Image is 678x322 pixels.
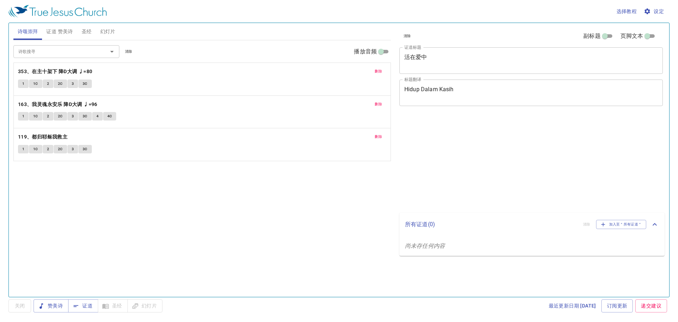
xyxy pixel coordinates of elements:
[78,112,92,121] button: 3C
[614,5,640,18] button: 选择教程
[601,299,633,312] a: 订阅更新
[399,32,415,40] button: 清除
[54,112,67,121] button: 2C
[645,7,664,16] span: 设定
[47,146,49,152] span: 2
[18,67,93,76] b: 353、在主十架下 降D大调 ♩=80
[33,81,38,87] span: 1C
[354,47,377,56] span: 播放音频
[68,299,98,312] button: 证道
[83,113,88,119] span: 3C
[43,145,53,153] button: 2
[72,81,74,87] span: 3
[46,27,73,36] span: 证道 赞美诗
[92,112,103,121] button: 4
[18,145,29,153] button: 1
[18,67,94,76] button: 353、在主十架下 降D大调 ♩=80
[370,67,386,76] button: 删除
[78,145,92,153] button: 3C
[100,27,115,36] span: 幻灯片
[67,112,78,121] button: 3
[404,33,411,39] span: 清除
[54,145,67,153] button: 2C
[72,146,74,152] span: 3
[18,133,67,141] b: 119、都归耶稣我救主
[121,47,137,56] button: 清除
[74,301,93,310] span: 证道
[22,113,24,119] span: 1
[18,112,29,121] button: 1
[107,113,112,119] span: 4C
[635,299,667,312] a: 递交建议
[22,81,24,87] span: 1
[404,54,658,67] textarea: 活在爱中
[107,47,117,57] button: Open
[405,242,445,249] i: 尚未存任何内容
[29,112,42,121] button: 1C
[43,112,53,121] button: 2
[546,299,599,312] a: 最近更新日期 [DATE]
[22,146,24,152] span: 1
[78,80,92,88] button: 3C
[83,81,88,87] span: 3C
[375,134,382,140] span: 删除
[18,100,99,109] button: 163、我灵魂永安乐 降D大调 ♩=96
[596,220,647,229] button: 加入至＂所有证道＂
[18,100,97,109] b: 163、我灵魂永安乐 降D大调 ♩=96
[617,7,637,16] span: 选择教程
[33,146,38,152] span: 1C
[125,48,132,55] span: 清除
[375,68,382,75] span: 删除
[641,301,661,310] span: 递交建议
[399,213,665,236] div: 所有证道(0)清除加入至＂所有证道＂
[404,86,658,99] textarea: Hidup Dalam Kasih
[549,301,596,310] span: 最近更新日期 [DATE]
[58,81,63,87] span: 2C
[47,113,49,119] span: 2
[375,101,382,107] span: 删除
[54,80,67,88] button: 2C
[67,80,78,88] button: 3
[39,301,63,310] span: 赞美诗
[67,145,78,153] button: 3
[58,146,63,152] span: 2C
[583,32,600,40] span: 副标题
[620,32,643,40] span: 页脚文本
[43,80,53,88] button: 2
[34,299,69,312] button: 赞美诗
[370,100,386,109] button: 删除
[29,80,42,88] button: 1C
[33,113,38,119] span: 1C
[18,80,29,88] button: 1
[103,112,117,121] button: 4C
[83,146,88,152] span: 3C
[82,27,92,36] span: 圣经
[96,113,99,119] span: 4
[47,81,49,87] span: 2
[601,221,642,228] span: 加入至＂所有证道＂
[58,113,63,119] span: 2C
[18,133,69,141] button: 119、都归耶稣我救主
[642,5,667,18] button: 设定
[72,113,74,119] span: 3
[8,5,107,18] img: True Jesus Church
[397,113,611,210] iframe: from-child
[607,301,628,310] span: 订阅更新
[18,27,38,36] span: 诗颂崇拜
[29,145,42,153] button: 1C
[370,133,386,141] button: 删除
[405,220,577,229] p: 所有证道 ( 0 )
